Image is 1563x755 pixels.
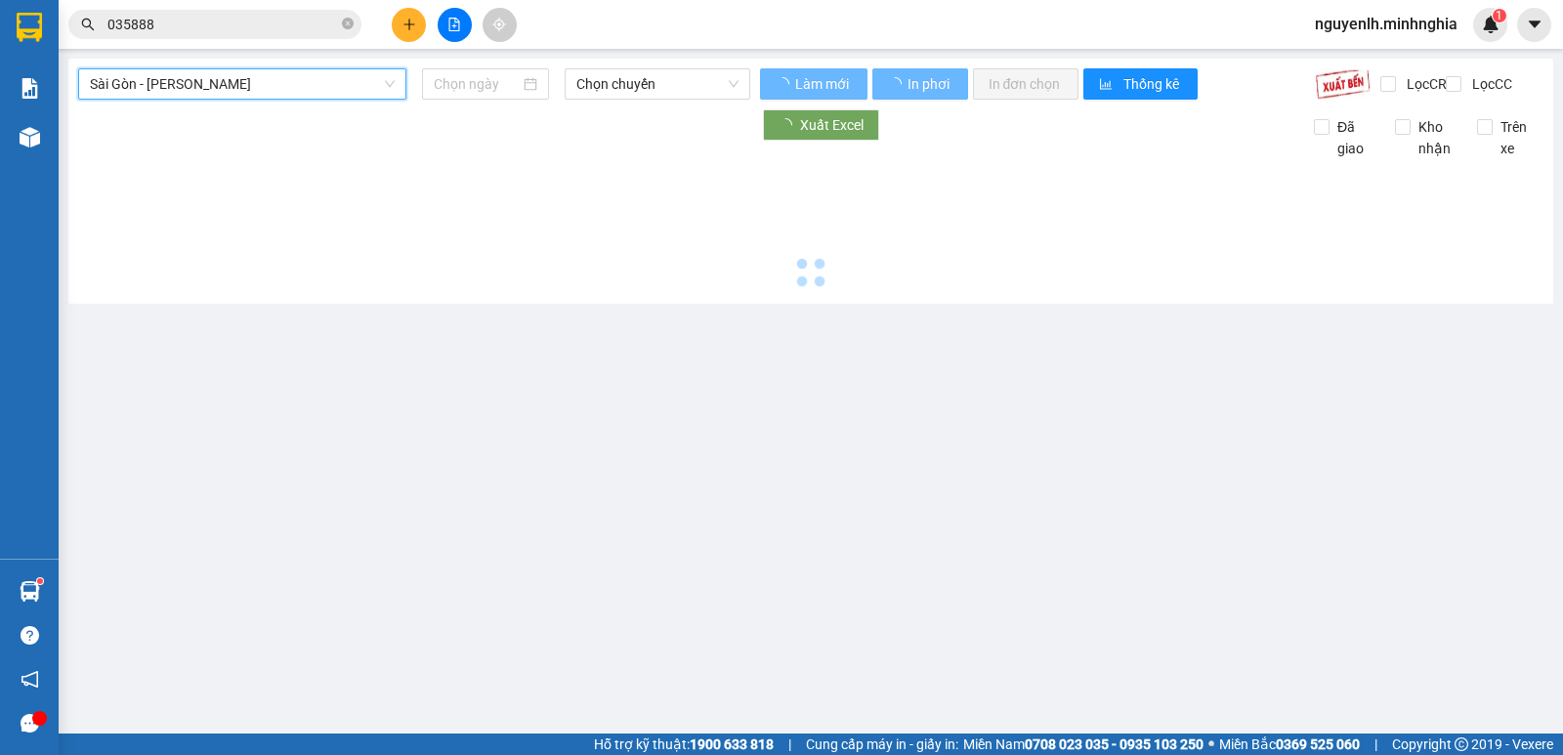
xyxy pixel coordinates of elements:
[1025,736,1204,752] strong: 0708 023 035 - 0935 103 250
[1482,16,1500,33] img: icon-new-feature
[1493,116,1543,159] span: Trên xe
[1411,116,1461,159] span: Kho nhận
[447,18,461,31] span: file-add
[963,734,1204,755] span: Miền Nam
[760,68,867,100] button: Làm mới
[1099,77,1116,93] span: bar-chart
[21,714,39,733] span: message
[690,736,774,752] strong: 1900 633 818
[492,18,506,31] span: aim
[1399,73,1450,95] span: Lọc CR
[37,578,43,584] sup: 1
[1219,734,1360,755] span: Miền Bắc
[576,69,738,99] span: Chọn chuyến
[1493,9,1506,22] sup: 1
[1455,737,1468,751] span: copyright
[1330,116,1380,159] span: Đã giao
[342,18,354,29] span: close-circle
[1083,68,1198,100] button: bar-chartThống kê
[107,14,338,35] input: Tìm tên, số ĐT hoặc mã đơn
[20,127,40,147] img: warehouse-icon
[21,670,39,689] span: notification
[872,68,968,100] button: In phơi
[888,77,905,91] span: loading
[9,9,106,106] img: logo.jpg
[1526,16,1543,33] span: caret-down
[1208,740,1214,748] span: ⚪️
[112,71,128,87] span: phone
[776,77,792,91] span: loading
[1123,73,1182,95] span: Thống kê
[1315,68,1371,100] img: 9k=
[1496,9,1502,22] span: 1
[806,734,958,755] span: Cung cấp máy in - giấy in:
[483,8,517,42] button: aim
[17,13,42,42] img: logo-vxr
[9,122,216,154] b: GỬI : Liên Hương
[973,68,1079,100] button: In đơn chọn
[788,734,791,755] span: |
[434,73,521,95] input: Chọn ngày
[763,109,879,141] button: Xuất Excel
[81,18,95,31] span: search
[1374,734,1377,755] span: |
[9,67,372,92] li: 02523854854
[1517,8,1551,42] button: caret-down
[908,73,952,95] span: In phơi
[1276,736,1360,752] strong: 0369 525 060
[1299,12,1473,36] span: nguyenlh.minhnghia
[20,78,40,99] img: solution-icon
[438,8,472,42] button: file-add
[342,16,354,34] span: close-circle
[20,581,40,602] img: warehouse-icon
[594,734,774,755] span: Hỗ trợ kỹ thuật:
[112,13,276,37] b: [PERSON_NAME]
[1464,73,1515,95] span: Lọc CC
[90,69,395,99] span: Sài Gòn - Phan Rí
[402,18,416,31] span: plus
[21,626,39,645] span: question-circle
[112,47,128,63] span: environment
[9,43,372,67] li: 01 [PERSON_NAME]
[392,8,426,42] button: plus
[795,73,852,95] span: Làm mới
